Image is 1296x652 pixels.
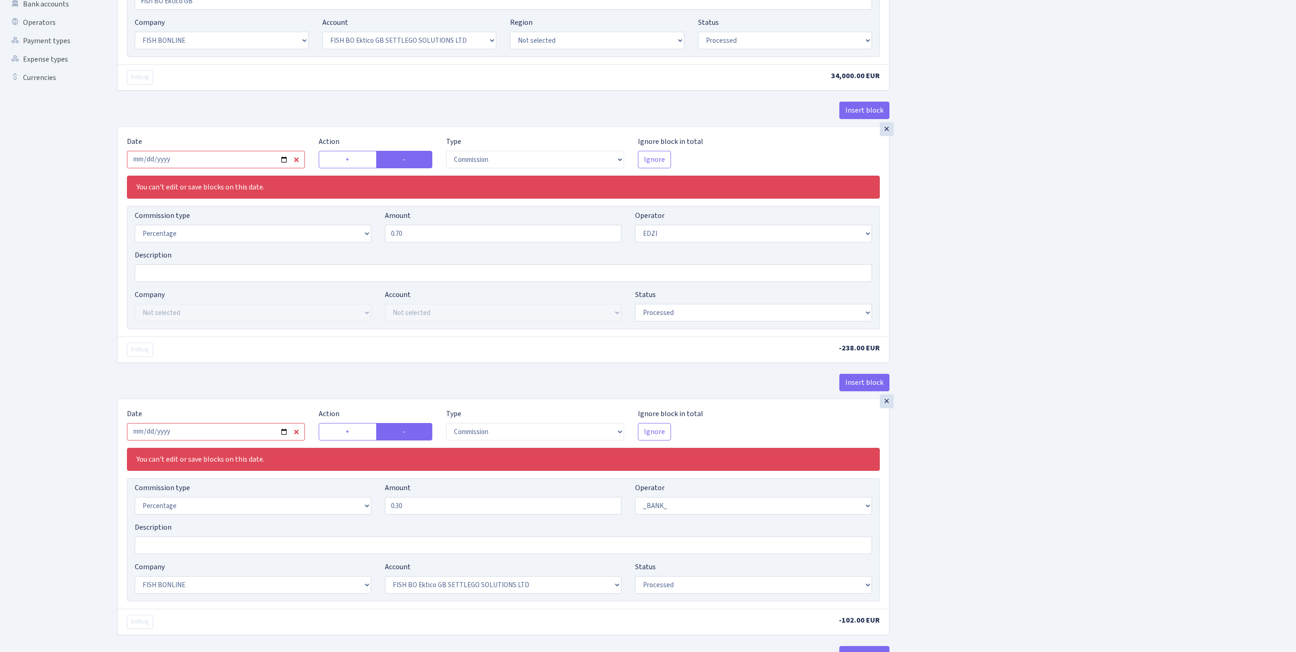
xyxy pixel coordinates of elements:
a: Payment types [5,32,97,50]
label: Account [385,561,411,572]
label: Company [135,561,165,572]
span: -102.00 EUR [839,615,880,625]
label: Description [135,250,172,261]
label: Action [319,408,339,419]
label: + [319,423,377,440]
a: Operators [5,13,97,32]
label: Amount [385,210,411,221]
button: Debug [127,615,153,629]
label: Account [322,17,348,28]
label: Status [635,561,656,572]
label: Company [135,289,165,300]
label: Status [635,289,656,300]
span: -238.00 EUR [839,343,880,353]
label: Region [510,17,533,28]
div: You can't edit or save blocks on this date. [127,448,880,471]
button: Insert block [839,102,889,119]
div: × [880,395,894,408]
label: Commission type [135,210,190,221]
label: Type [446,408,461,419]
a: Currencies [5,69,97,87]
label: Ignore block in total [638,408,703,419]
button: Ignore [638,151,671,168]
label: Description [135,522,172,533]
label: - [376,423,433,440]
label: Company [135,17,165,28]
label: Commission type [135,482,190,493]
label: Type [446,136,461,147]
label: Ignore block in total [638,136,703,147]
label: Operator [635,210,665,221]
button: Debug [127,70,153,85]
label: Date [127,408,142,419]
label: Amount [385,482,411,493]
div: × [880,122,894,136]
button: Insert block [839,374,889,391]
span: 34,000.00 EUR [831,71,880,81]
label: Action [319,136,339,147]
label: Status [698,17,719,28]
label: Operator [635,482,665,493]
label: Date [127,136,142,147]
button: Debug [127,343,153,357]
div: You can't edit or save blocks on this date. [127,176,880,199]
label: - [376,151,433,168]
a: Expense types [5,50,97,69]
label: Account [385,289,411,300]
button: Ignore [638,423,671,440]
label: + [319,151,377,168]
